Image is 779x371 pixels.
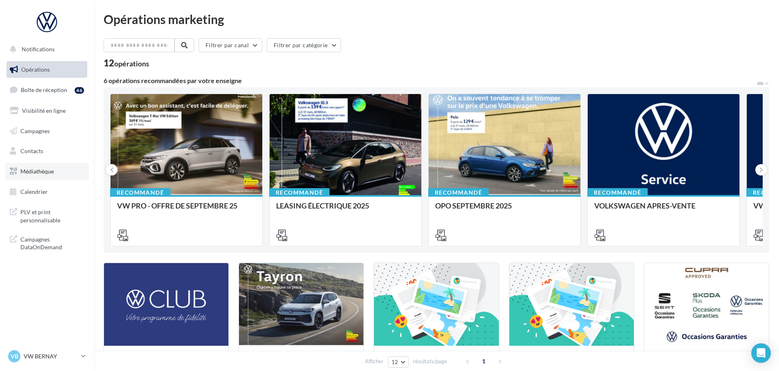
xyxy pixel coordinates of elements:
[5,203,89,227] a: PLV et print personnalisable
[22,107,66,114] span: Visibilité en ligne
[22,46,55,53] span: Notifications
[104,77,756,84] div: 6 opérations recommandées par votre enseigne
[435,202,574,218] div: OPO SEPTEMBRE 2025
[5,41,86,58] button: Notifications
[75,87,84,94] div: 46
[392,359,398,365] span: 12
[477,355,490,368] span: 1
[20,188,48,195] span: Calendrier
[5,81,89,99] a: Boîte de réception46
[5,123,89,140] a: Campagnes
[5,143,89,160] a: Contacts
[269,188,330,197] div: Recommandé
[114,60,149,67] div: opérations
[20,147,43,154] span: Contacts
[104,13,769,25] div: Opérations marketing
[104,59,149,68] div: 12
[20,127,50,134] span: Campagnes
[276,202,415,218] div: LEASING ÉLECTRIQUE 2025
[20,206,84,224] span: PLV et print personnalisable
[5,163,89,180] a: Médiathèque
[413,358,447,365] span: résultats/page
[20,234,84,251] span: Campagnes DataOnDemand
[117,202,256,218] div: VW PRO - OFFRE DE SEPTEMBRE 25
[751,343,771,363] div: Open Intercom Messenger
[594,202,733,218] div: VOLKSWAGEN APRES-VENTE
[7,349,87,364] a: VB VW BERNAY
[365,358,383,365] span: Afficher
[5,61,89,78] a: Opérations
[5,231,89,255] a: Campagnes DataOnDemand
[24,352,78,360] p: VW BERNAY
[11,352,18,360] span: VB
[110,188,170,197] div: Recommandé
[5,102,89,119] a: Visibilité en ligne
[267,38,341,52] button: Filtrer par catégorie
[587,188,648,197] div: Recommandé
[199,38,262,52] button: Filtrer par canal
[21,66,50,73] span: Opérations
[20,168,54,175] span: Médiathèque
[21,86,67,93] span: Boîte de réception
[428,188,489,197] div: Recommandé
[5,183,89,200] a: Calendrier
[388,356,409,368] button: 12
